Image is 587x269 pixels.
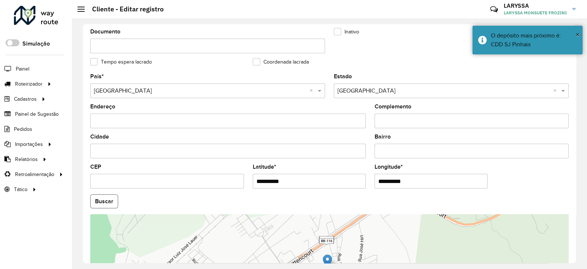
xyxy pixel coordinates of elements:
[15,140,43,148] span: Importações
[14,95,37,103] span: Cadastros
[22,39,50,48] label: Simulação
[576,31,579,39] span: ×
[15,110,59,118] span: Painel de Sugestão
[334,72,352,81] label: Estado
[486,1,502,17] a: Contato Rápido
[15,155,38,163] span: Relatórios
[375,132,391,141] label: Bairro
[14,186,28,193] span: Tático
[504,10,567,16] span: LARYSSA MONSUETE FROZINI
[375,102,411,111] label: Complemento
[85,5,164,13] h2: Cliente - Editar registro
[504,2,567,9] h3: LARYSSA
[553,86,559,95] span: Clear all
[90,27,120,36] label: Documento
[90,162,101,171] label: CEP
[90,58,152,66] label: Tempo espera lacrado
[375,162,403,171] label: Longitude
[16,65,29,73] span: Painel
[90,132,109,141] label: Cidade
[310,86,316,95] span: Clear all
[90,72,104,81] label: País
[15,171,54,178] span: Retroalimentação
[14,125,32,133] span: Pedidos
[15,80,43,88] span: Roteirizador
[334,28,359,36] label: Inativo
[491,31,577,49] div: O depósito mais próximo é: CDD SJ Pinhais
[90,194,118,208] button: Buscar
[253,58,309,66] label: Coordenada lacrada
[253,162,276,171] label: Latitude
[90,102,115,111] label: Endereço
[576,29,579,40] button: Close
